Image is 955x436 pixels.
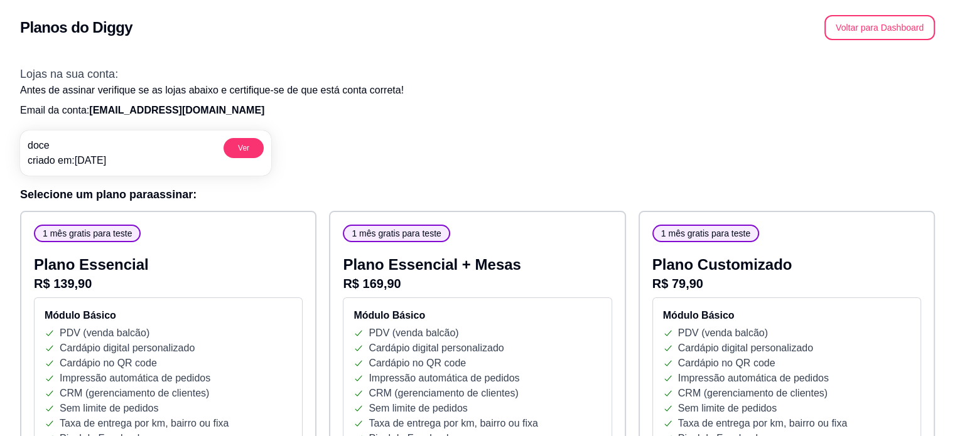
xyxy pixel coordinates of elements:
p: Impressão automática de pedidos [369,371,519,386]
p: CRM (gerenciamento de clientes) [60,386,209,401]
span: [EMAIL_ADDRESS][DOMAIN_NAME] [89,105,264,115]
p: Plano Customizado [652,255,921,275]
h3: Selecione um plano para assinar : [20,186,935,203]
p: Email da conta: [20,103,935,118]
p: Cardápio no QR code [369,356,466,371]
p: R$ 139,90 [34,275,303,292]
h4: Módulo Básico [353,308,601,323]
p: CRM (gerenciamento de clientes) [369,386,518,401]
h4: Módulo Básico [45,308,292,323]
p: PDV (venda balcão) [60,326,149,341]
p: Antes de assinar verifique se as lojas abaixo e certifique-se de que está conta correta! [20,83,935,98]
p: Sem limite de pedidos [678,401,777,416]
h4: Módulo Básico [663,308,910,323]
p: R$ 79,90 [652,275,921,292]
button: Voltar para Dashboard [824,15,935,40]
p: Taxa de entrega por km, bairro ou fixa [678,416,847,431]
p: Sem limite de pedidos [60,401,158,416]
p: Cardápio digital personalizado [60,341,195,356]
p: Plano Essencial + Mesas [343,255,612,275]
span: 1 mês gratis para teste [347,227,446,240]
p: Cardápio no QR code [60,356,157,371]
p: doce [28,138,106,153]
p: Cardápio digital personalizado [369,341,504,356]
h3: Lojas na sua conta: [20,65,935,83]
span: 1 mês gratis para teste [38,227,137,240]
button: Ver [224,138,264,158]
p: Impressão automática de pedidos [60,371,210,386]
p: Sem limite de pedidos [369,401,467,416]
p: Impressão automática de pedidos [678,371,829,386]
a: docecriado em:[DATE]Ver [20,130,271,176]
p: Taxa de entrega por km, bairro ou fixa [60,416,229,431]
p: Taxa de entrega por km, bairro ou fixa [369,416,537,431]
p: criado em: [DATE] [28,153,106,168]
p: Cardápio digital personalizado [678,341,813,356]
p: PDV (venda balcão) [369,326,458,341]
span: 1 mês gratis para teste [656,227,755,240]
p: CRM (gerenciamento de clientes) [678,386,828,401]
a: Voltar para Dashboard [824,22,935,33]
p: PDV (venda balcão) [678,326,768,341]
p: Plano Essencial [34,255,303,275]
h2: Planos do Diggy [20,18,132,38]
p: Cardápio no QR code [678,356,775,371]
p: R$ 169,90 [343,275,612,292]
